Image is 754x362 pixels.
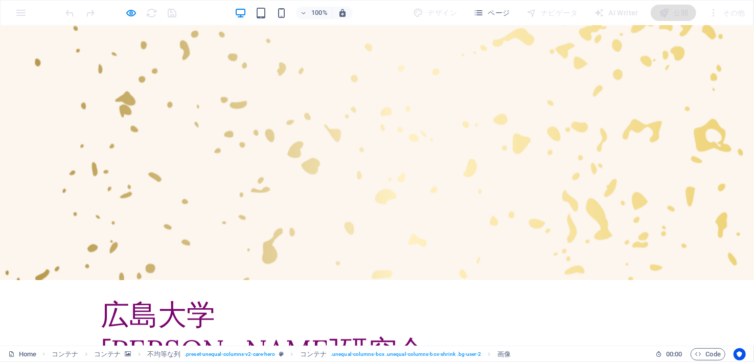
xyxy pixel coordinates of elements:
i: この要素には背景が含まれています [125,351,131,357]
span: 00 00 [666,348,682,360]
span: クリックして選択し、ダブルクリックして編集します [300,348,327,360]
span: クリックして選択し、ダブルクリックして編集します [52,348,78,360]
button: 100% [296,7,332,19]
h6: セッション時間 [655,348,682,360]
span: ページ [473,8,510,18]
button: Code [691,348,725,360]
span: クリックして選択し、ダブルクリックして編集します [147,348,180,360]
span: . unequal-columns-box .unequal-columns-box-shrink .bg-user-2 [331,348,481,360]
h6: 100% [311,7,328,19]
span: Code [695,348,721,360]
span: クリックして選択し、ダブルクリックして編集します [497,348,511,360]
nav: breadcrumb [52,348,511,360]
i: サイズ変更時に、選択した端末にあわせてズームレベルを自動調整します。 [338,8,347,17]
button: Usercentrics [734,348,746,360]
i: この要素はカスタマイズ可能なプリセットです [280,351,284,357]
button: ページ [469,5,514,21]
span: . preset-unequal-columns-v2-care-hero [185,348,275,360]
a: クリックして選択をキャンセルし、ダブルクリックしてページを開きます [8,348,36,360]
span: : [673,350,675,358]
span: 広島大学 [PERSON_NAME]研究会 [101,270,426,343]
span: クリックして選択し、ダブルクリックして編集します [94,348,121,360]
div: デザイン (Ctrl+Alt+Y) [409,5,461,21]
